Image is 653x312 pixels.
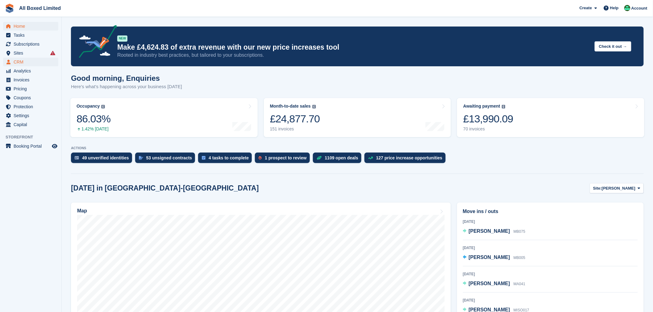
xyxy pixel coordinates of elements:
[364,153,449,166] a: 127 price increase opportunities
[376,155,443,160] div: 127 price increase opportunities
[580,5,592,11] span: Create
[71,184,259,192] h2: [DATE] in [GEOGRAPHIC_DATA]-[GEOGRAPHIC_DATA]
[14,58,51,66] span: CRM
[14,22,51,31] span: Home
[3,67,58,75] a: menu
[14,76,51,84] span: Invoices
[3,40,58,48] a: menu
[14,93,51,102] span: Coupons
[3,49,58,57] a: menu
[14,120,51,129] span: Capital
[457,98,644,137] a: Awaiting payment £13,990.09 70 invoices
[469,281,510,286] span: [PERSON_NAME]
[71,146,644,150] p: ACTIONS
[77,126,110,132] div: 1.42% [DATE]
[82,155,129,160] div: 49 unverified identities
[463,208,638,215] h2: Move ins / outs
[3,58,58,66] a: menu
[255,153,313,166] a: 1 prospect to review
[101,105,105,109] img: icon-info-grey-7440780725fd019a000dd9b08b2336e03edf1995a4989e88bcd33f0948082b44.svg
[198,153,255,166] a: 4 tasks to complete
[51,142,58,150] a: Preview store
[74,25,117,60] img: price-adjustments-announcement-icon-8257ccfd72463d97f412b2fc003d46551f7dbcb40ab6d574587a9cd5c0d94...
[502,105,505,109] img: icon-info-grey-7440780725fd019a000dd9b08b2336e03edf1995a4989e88bcd33f0948082b44.svg
[463,280,526,288] a: [PERSON_NAME] MA041
[14,49,51,57] span: Sites
[259,156,262,160] img: prospect-51fa495bee0391a8d652442698ab0144808aea92771e9ea1ae160a38d050c398.svg
[77,104,100,109] div: Occupancy
[595,41,631,51] button: Check it out →
[264,98,451,137] a: Month-to-date sales £24,877.70 151 invoices
[514,282,525,286] span: MA041
[75,156,79,160] img: verify_identity-adf6edd0f0f0b5bbfe63781bf79b02c33cf7c696d77639b501bdc392416b5a36.svg
[6,134,61,140] span: Storefront
[135,153,198,166] a: 53 unsigned contracts
[463,271,638,277] div: [DATE]
[463,126,513,132] div: 70 invoices
[368,157,373,159] img: price_increase_opportunities-93ffe204e8149a01c8c9dc8f82e8f89637d9d84a8eef4429ea346261dce0b2c0.svg
[3,31,58,39] a: menu
[3,111,58,120] a: menu
[3,120,58,129] a: menu
[602,185,635,191] span: [PERSON_NAME]
[139,156,143,160] img: contract_signature_icon-13c848040528278c33f63329250d36e43548de30e8caae1d1a13099fd9432cc5.svg
[3,22,58,31] a: menu
[117,35,127,42] div: NEW
[3,142,58,150] a: menu
[265,155,306,160] div: 1 prospect to review
[117,52,590,59] p: Rooted in industry best practices, but tailored to your subscriptions.
[3,76,58,84] a: menu
[270,113,320,125] div: £24,877.70
[313,153,364,166] a: 1109 open deals
[270,126,320,132] div: 151 invoices
[463,245,638,251] div: [DATE]
[77,113,110,125] div: 86.03%
[463,104,500,109] div: Awaiting payment
[463,113,513,125] div: £13,990.09
[463,228,526,236] a: [PERSON_NAME] MB075
[317,156,322,160] img: deal-1b604bf984904fb50ccaf53a9ad4b4a5d6e5aea283cecdc64d6e3604feb123c2.svg
[14,84,51,93] span: Pricing
[50,51,55,55] i: Smart entry sync failures have occurred
[610,5,619,11] span: Help
[325,155,358,160] div: 1109 open deals
[202,156,206,160] img: task-75834270c22a3079a89374b754ae025e5fb1db73e45f91037f5363f120a921f8.svg
[469,255,510,260] span: [PERSON_NAME]
[71,153,135,166] a: 49 unverified identities
[209,155,249,160] div: 4 tasks to complete
[14,142,51,150] span: Booking Portal
[71,83,182,90] p: Here's what's happening across your business [DATE]
[312,105,316,109] img: icon-info-grey-7440780725fd019a000dd9b08b2336e03edf1995a4989e88bcd33f0948082b44.svg
[5,4,14,13] img: stora-icon-8386f47178a22dfd0bd8f6a31ec36ba5ce8667c1dd55bd0f319d3a0aa187defe.svg
[146,155,192,160] div: 53 unsigned contracts
[631,5,647,11] span: Account
[463,219,638,224] div: [DATE]
[514,229,525,234] span: MB075
[14,67,51,75] span: Analytics
[590,183,644,193] button: Site: [PERSON_NAME]
[270,104,311,109] div: Month-to-date sales
[71,74,182,82] h1: Good morning, Enquiries
[70,98,258,137] a: Occupancy 86.03% 1.42% [DATE]
[14,102,51,111] span: Protection
[593,185,602,191] span: Site:
[14,40,51,48] span: Subscriptions
[624,5,630,11] img: Enquiries
[469,228,510,234] span: [PERSON_NAME]
[3,84,58,93] a: menu
[14,111,51,120] span: Settings
[463,298,638,303] div: [DATE]
[514,256,525,260] span: MB005
[3,93,58,102] a: menu
[77,208,87,214] h2: Map
[463,254,526,262] a: [PERSON_NAME] MB005
[17,3,63,13] a: All Boxed Limited
[14,31,51,39] span: Tasks
[117,43,590,52] p: Make £4,624.83 of extra revenue with our new price increases tool
[3,102,58,111] a: menu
